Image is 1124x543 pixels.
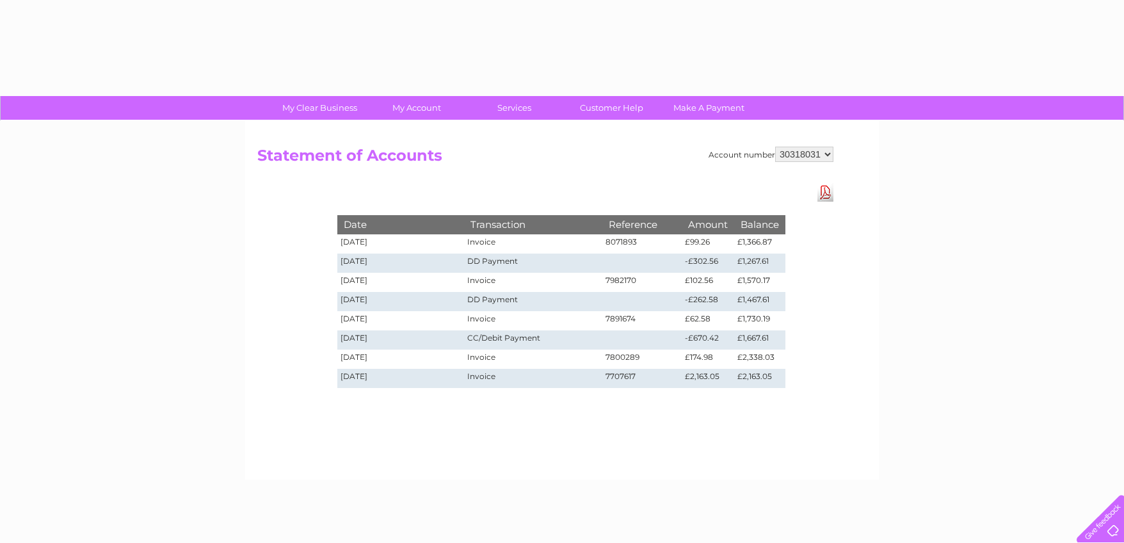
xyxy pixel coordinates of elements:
td: 7891674 [602,311,682,330]
a: My Clear Business [267,96,373,120]
td: £174.98 [682,350,734,369]
div: Account number [709,147,833,162]
td: [DATE] [337,254,464,273]
td: £2,338.03 [734,350,785,369]
th: Date [337,215,464,234]
td: £2,163.05 [734,369,785,388]
td: £1,667.61 [734,330,785,350]
td: CC/Debit Payment [464,330,602,350]
td: 7800289 [602,350,682,369]
td: [DATE] [337,369,464,388]
td: [DATE] [337,234,464,254]
td: 7707617 [602,369,682,388]
td: Invoice [464,234,602,254]
td: Invoice [464,311,602,330]
td: Invoice [464,273,602,292]
td: [DATE] [337,292,464,311]
td: Invoice [464,350,602,369]
td: 7982170 [602,273,682,292]
th: Transaction [464,215,602,234]
td: £102.56 [682,273,734,292]
td: 8071893 [602,234,682,254]
td: [DATE] [337,311,464,330]
td: £2,163.05 [682,369,734,388]
td: £1,467.61 [734,292,785,311]
td: £1,267.61 [734,254,785,273]
td: [DATE] [337,350,464,369]
a: Customer Help [559,96,664,120]
td: £99.26 [682,234,734,254]
td: Invoice [464,369,602,388]
td: -£302.56 [682,254,734,273]
td: DD Payment [464,292,602,311]
a: Make A Payment [656,96,762,120]
td: -£670.42 [682,330,734,350]
th: Amount [682,215,734,234]
td: £1,570.17 [734,273,785,292]
td: -£262.58 [682,292,734,311]
a: Services [462,96,567,120]
td: [DATE] [337,330,464,350]
h2: Statement of Accounts [257,147,833,171]
td: [DATE] [337,273,464,292]
td: £62.58 [682,311,734,330]
th: Reference [602,215,682,234]
a: Download Pdf [817,183,833,202]
td: £1,366.87 [734,234,785,254]
td: £1,730.19 [734,311,785,330]
td: DD Payment [464,254,602,273]
a: My Account [364,96,470,120]
th: Balance [734,215,785,234]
